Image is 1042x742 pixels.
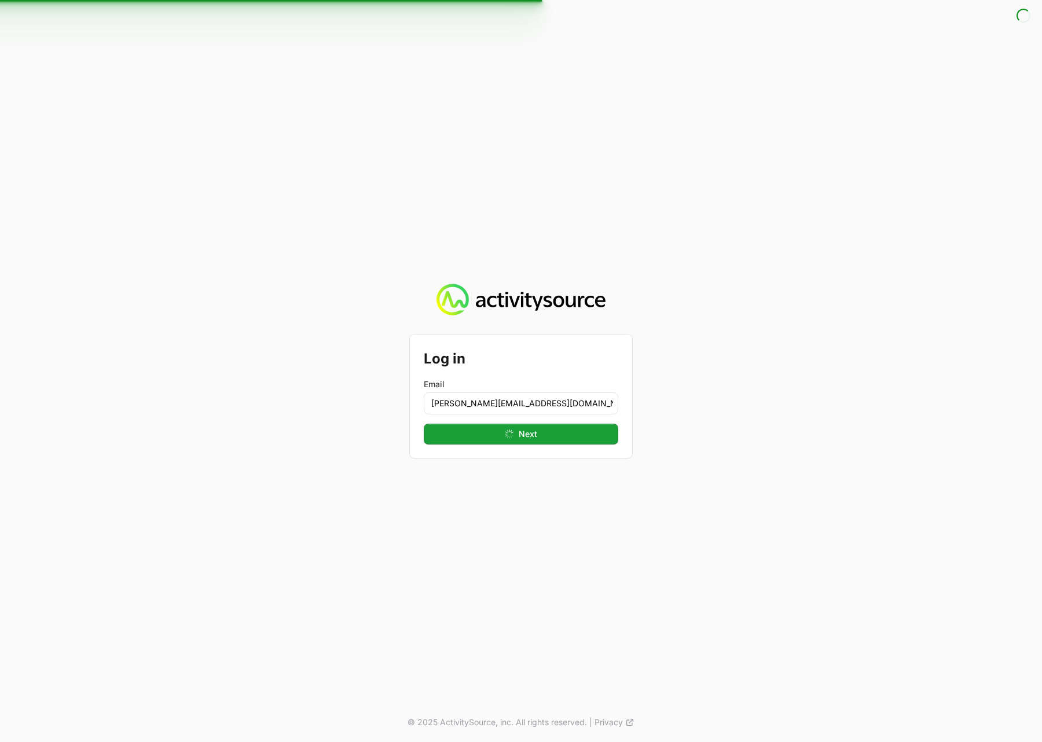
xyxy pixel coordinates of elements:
[424,424,618,445] button: Next
[424,379,618,390] label: Email
[424,392,618,414] input: Enter your email
[519,427,537,441] span: Next
[424,348,618,369] h2: Log in
[595,717,634,728] a: Privacy
[589,717,592,728] span: |
[436,284,605,316] img: Activity Source
[408,717,587,728] p: © 2025 ActivitySource, inc. All rights reserved.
